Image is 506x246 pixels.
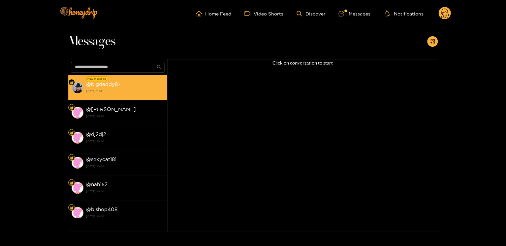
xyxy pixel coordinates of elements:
img: Fan Level [70,181,74,185]
div: Messages [338,10,370,17]
img: conversation [72,107,83,119]
div: New message [86,76,107,81]
img: Fan Level [70,156,74,160]
span: Messages [68,34,115,49]
strong: [DATE] 20:40 [86,163,164,169]
span: search [157,65,162,70]
button: appstore-add [427,36,438,47]
span: video-camera [244,11,254,16]
img: Fan Level [70,131,74,135]
strong: [DATE] 20:40 [86,213,164,219]
img: conversation [72,207,83,219]
button: search [154,62,164,72]
strong: @ [PERSON_NAME] [86,106,136,112]
a: Video Shorts [244,11,283,16]
p: Click on conversation to start [167,59,438,67]
img: Fan Level [70,81,74,85]
strong: [DATE] 20:40 [86,138,164,144]
img: conversation [72,82,83,94]
strong: [DATE] 20:40 [86,188,164,194]
strong: @ dj2dj2 [86,131,106,137]
a: Home Feed [196,11,231,16]
img: Fan Level [70,106,74,110]
strong: [DATE] 11:01 [86,88,164,94]
button: Notifications [383,10,425,17]
img: conversation [72,132,83,144]
strong: @ nah152 [86,181,108,187]
strong: @ bishop408 [86,206,117,212]
strong: [DATE] 20:40 [86,113,164,119]
img: conversation [72,157,83,169]
img: Fan Level [70,206,74,210]
a: Discover [297,11,325,16]
span: appstore-add [430,39,435,44]
strong: @ sexycat181 [86,156,116,162]
span: home [196,11,205,16]
img: conversation [72,182,83,194]
strong: @ bigdaddy87 [86,81,121,87]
